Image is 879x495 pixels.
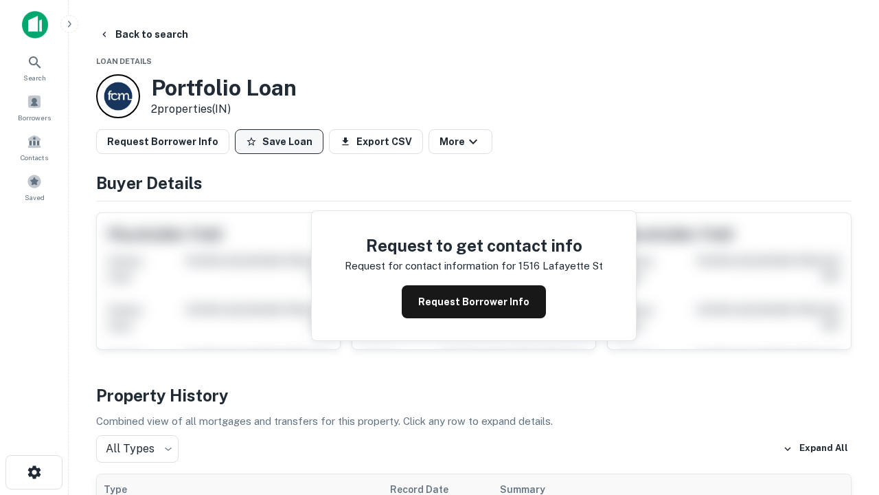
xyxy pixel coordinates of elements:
a: Borrowers [4,89,65,126]
button: More [429,129,492,154]
span: Saved [25,192,45,203]
img: capitalize-icon.png [22,11,48,38]
p: Combined view of all mortgages and transfers for this property. Click any row to expand details. [96,413,852,430]
button: Request Borrower Info [402,285,546,318]
a: Saved [4,168,65,206]
h4: Request to get contact info [345,233,603,258]
a: Contacts [4,129,65,166]
button: Expand All [779,439,852,459]
button: Save Loan [235,129,323,154]
div: All Types [96,435,179,463]
p: 2 properties (IN) [151,101,297,118]
p: Request for contact information for [345,258,516,274]
span: Contacts [21,152,48,163]
span: Search [23,72,46,83]
button: Request Borrower Info [96,129,229,154]
a: Search [4,49,65,86]
button: Export CSV [329,129,423,154]
h4: Property History [96,383,852,408]
h4: Buyer Details [96,170,852,195]
p: 1516 lafayette st [518,258,603,274]
iframe: Chat Widget [810,385,879,451]
h3: Portfolio Loan [151,75,297,101]
button: Back to search [93,22,194,47]
span: Borrowers [18,112,51,123]
span: Loan Details [96,57,152,65]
